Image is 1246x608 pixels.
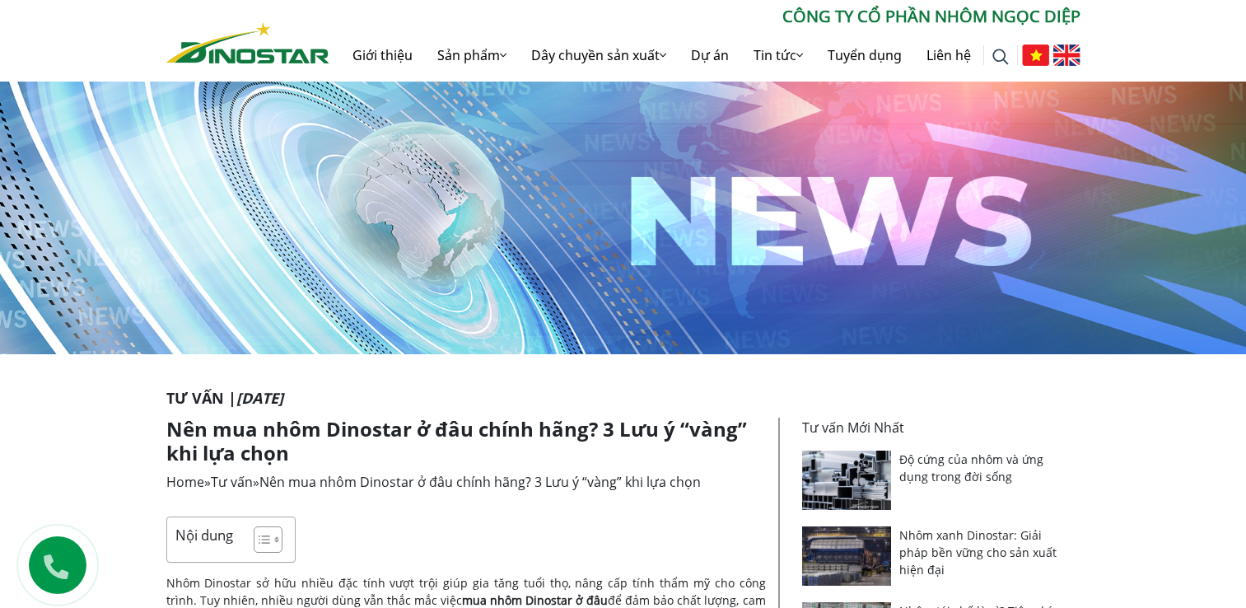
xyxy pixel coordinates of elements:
p: Tư vấn | [166,387,1080,409]
a: Toggle Table of Content [241,526,278,554]
a: Tư vấn [211,473,253,491]
span: Nên mua nhôm Dinostar ở đâu chính hãng? 3 Lưu ý “vàng” khi lựa chọn [259,473,701,491]
img: Nhôm xanh Dinostar: Giải pháp bền vững cho sản xuất hiện đại [802,526,892,586]
h1: Nên mua nhôm Dinostar ở đâu chính hãng? 3 Lưu ý “vàng” khi lựa chọn [166,418,766,465]
span: » » [166,473,701,491]
a: Tin tức [741,29,815,82]
img: Nhôm Dinostar [166,22,329,63]
img: Tiếng Việt [1022,44,1049,66]
p: Tư vấn Mới Nhất [802,418,1071,437]
a: Giới thiệu [340,29,425,82]
a: Dự án [679,29,741,82]
a: Home [166,473,204,491]
img: English [1053,44,1080,66]
img: Độ cứng của nhôm và ứng dụng trong đời sống [802,451,892,510]
a: Độ cứng của nhôm và ứng dụng trong đời sống [899,451,1043,484]
strong: mua nhôm Dinostar ở đâu [462,592,608,608]
p: CÔNG TY CỔ PHẦN NHÔM NGỌC DIỆP [329,4,1080,29]
a: Liên hệ [914,29,983,82]
p: Nội dung [175,526,233,545]
a: Nhôm xanh Dinostar: Giải pháp bền vững cho sản xuất hiện đại [899,527,1057,578]
img: search [992,49,1009,65]
a: Tuyển dụng [815,29,914,82]
a: Dây chuyền sản xuất [519,29,679,82]
a: Sản phẩm [425,29,519,82]
i: [DATE] [236,388,283,408]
